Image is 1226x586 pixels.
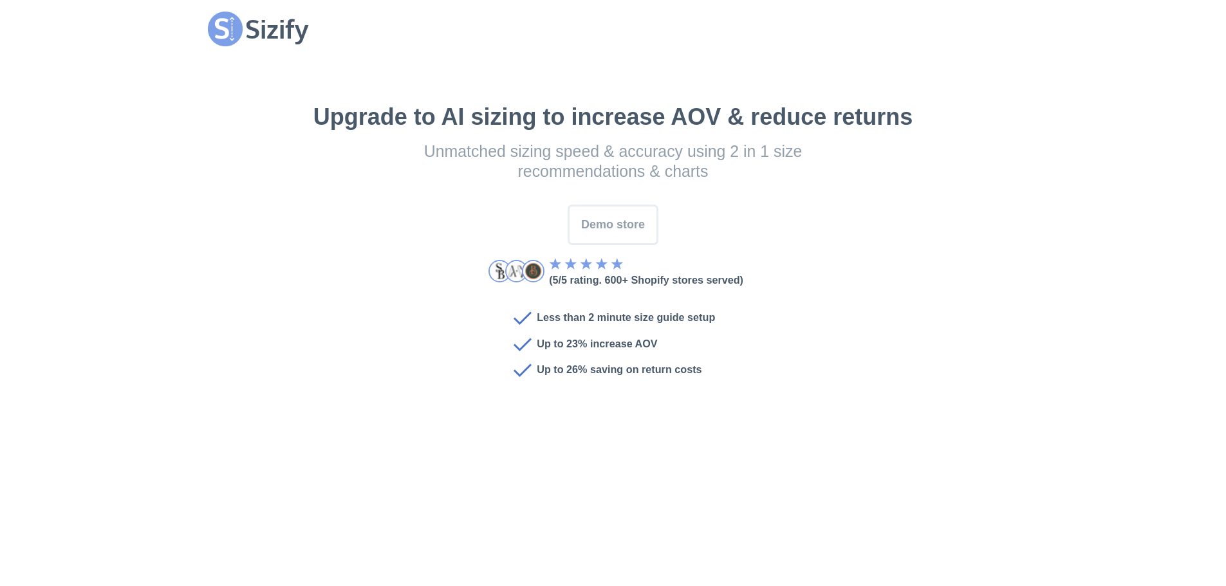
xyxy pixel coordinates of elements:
[537,364,701,376] h3: Up to 26% saving on return costs
[1059,547,1213,580] iframe: Opens a widget where you can find more information
[358,142,868,181] h3: Unmatched sizing speed & accuracy using 2 in 1 size recommendations & charts
[549,275,743,286] h3: (5/5 rating. 600+ Shopify stores served)
[208,12,243,46] img: logo
[549,257,624,275] div: 5 Stars
[537,312,715,324] h3: Less than 2 minute size guide setup
[537,338,657,350] h3: Up to 23% increase AOV
[243,15,312,43] h1: Sizify
[313,104,913,130] h1: Upgrade to AI sizing to increase AOV & reduce returns
[568,205,658,245] button: Demo store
